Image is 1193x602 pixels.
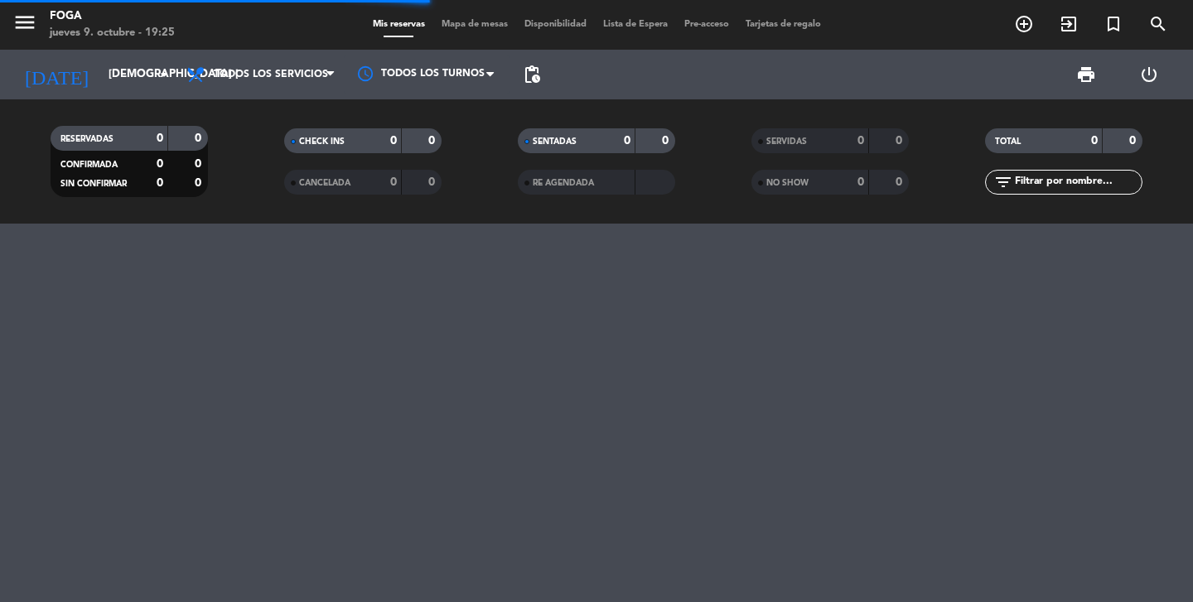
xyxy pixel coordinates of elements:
[60,161,118,169] span: CONFIRMADA
[50,8,175,25] div: FOGA
[365,20,433,29] span: Mis reservas
[390,135,397,147] strong: 0
[12,10,37,35] i: menu
[60,135,114,143] span: RESERVADAS
[433,20,516,29] span: Mapa de mesas
[533,137,577,146] span: SENTADAS
[766,179,809,187] span: NO SHOW
[195,132,205,144] strong: 0
[624,135,630,147] strong: 0
[12,56,100,93] i: [DATE]
[1118,50,1181,99] div: LOG OUT
[1104,14,1123,34] i: turned_in_not
[1076,65,1096,84] span: print
[195,177,205,189] strong: 0
[154,65,174,84] i: arrow_drop_down
[516,20,595,29] span: Disponibilidad
[662,135,672,147] strong: 0
[533,179,594,187] span: RE AGENDADA
[1148,14,1168,34] i: search
[766,137,807,146] span: SERVIDAS
[896,135,906,147] strong: 0
[428,135,438,147] strong: 0
[60,180,127,188] span: SIN CONFIRMAR
[299,137,345,146] span: CHECK INS
[1139,65,1159,84] i: power_settings_new
[214,69,328,80] span: Todos los servicios
[195,158,205,170] strong: 0
[1013,173,1142,191] input: Filtrar por nombre...
[1129,135,1139,147] strong: 0
[857,135,864,147] strong: 0
[157,177,163,189] strong: 0
[995,137,1021,146] span: TOTAL
[896,176,906,188] strong: 0
[1014,14,1034,34] i: add_circle_outline
[522,65,542,84] span: pending_actions
[1059,14,1079,34] i: exit_to_app
[50,25,175,41] div: jueves 9. octubre - 19:25
[157,132,163,144] strong: 0
[1091,135,1098,147] strong: 0
[676,20,737,29] span: Pre-acceso
[390,176,397,188] strong: 0
[299,179,350,187] span: CANCELADA
[428,176,438,188] strong: 0
[12,10,37,41] button: menu
[737,20,829,29] span: Tarjetas de regalo
[993,172,1013,192] i: filter_list
[595,20,676,29] span: Lista de Espera
[157,158,163,170] strong: 0
[857,176,864,188] strong: 0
